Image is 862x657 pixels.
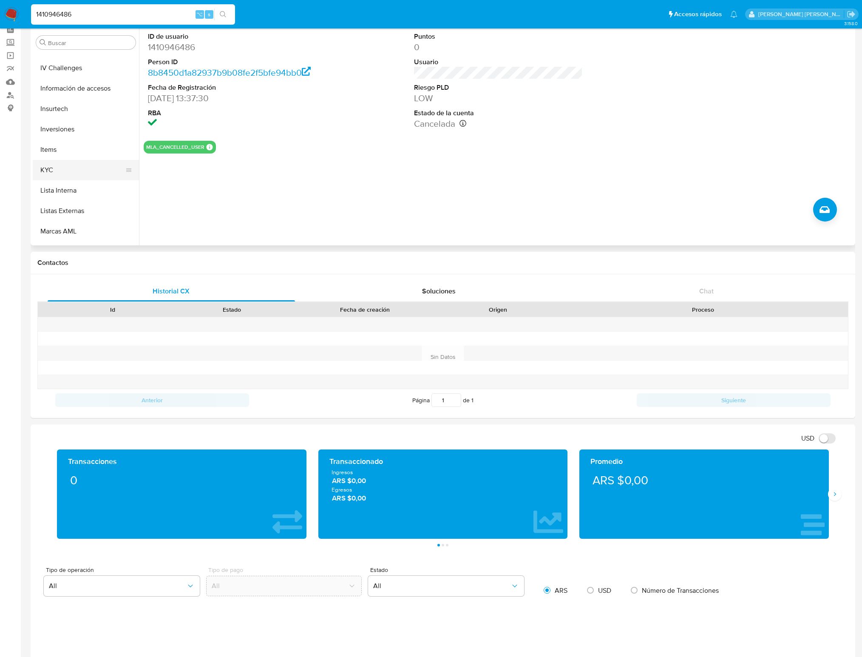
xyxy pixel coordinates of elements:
[412,393,474,407] span: Página de
[414,92,583,104] dd: LOW
[298,305,432,314] div: Fecha de creación
[33,58,139,78] button: IV Challenges
[33,201,139,221] button: Listas Externas
[699,286,714,296] span: Chat
[48,39,132,47] input: Buscar
[59,305,166,314] div: Id
[37,259,848,267] h1: Contactos
[148,92,317,104] dd: [DATE] 13:37:30
[214,9,232,20] button: search-icon
[178,305,286,314] div: Estado
[414,108,583,118] dt: Estado de la cuenta
[148,57,317,67] dt: Person ID
[148,41,317,53] dd: 1410946486
[33,139,139,160] button: Items
[33,160,132,180] button: KYC
[196,10,203,18] span: ⌥
[444,305,552,314] div: Origen
[471,396,474,404] span: 1
[55,393,249,407] button: Anterior
[33,78,139,99] button: Información de accesos
[153,286,190,296] span: Historial CX
[422,286,456,296] span: Soluciones
[844,20,858,27] span: 3.158.0
[148,66,311,79] a: 8b8450d1a82937b9b08fe2f5bfe94bb0
[847,10,856,19] a: Salir
[564,305,842,314] div: Proceso
[31,9,235,20] input: Buscar usuario o caso...
[33,99,139,119] button: Insurtech
[148,108,317,118] dt: RBA
[758,10,844,18] p: rene.vale@mercadolibre.com
[148,32,317,41] dt: ID de usuario
[414,32,583,41] dt: Puntos
[40,39,46,46] button: Buscar
[148,83,317,92] dt: Fecha de Registración
[208,10,210,18] span: s
[414,41,583,53] dd: 0
[637,393,831,407] button: Siguiente
[33,242,139,262] button: Perfiles
[33,221,139,242] button: Marcas AML
[414,57,583,67] dt: Usuario
[730,11,737,18] a: Notificaciones
[414,83,583,92] dt: Riesgo PLD
[414,118,583,130] dd: Cancelada
[33,119,139,139] button: Inversiones
[33,180,139,201] button: Lista Interna
[674,10,722,19] span: Accesos rápidos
